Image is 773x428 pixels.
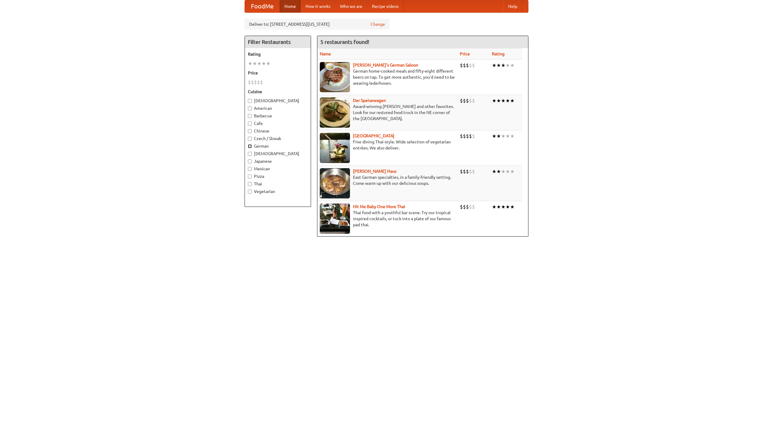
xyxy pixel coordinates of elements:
li: ★ [505,133,510,139]
p: East German specialties, in a family-friendly setting. Come warm up with our delicious soups. [320,174,455,186]
li: $ [472,204,475,210]
label: Chinese [248,128,308,134]
input: [DEMOGRAPHIC_DATA] [248,99,252,103]
li: ★ [505,168,510,175]
li: ★ [496,204,501,210]
li: ★ [510,204,515,210]
label: Czech / Slovak [248,136,308,142]
a: Help [503,0,522,12]
label: [DEMOGRAPHIC_DATA] [248,98,308,104]
label: Cafe [248,120,308,126]
a: Recipe videos [367,0,403,12]
p: Thai food with a youthful bar scene. Try our tropical inspired cocktails, or tuck into a plate of... [320,210,455,228]
li: ★ [252,60,257,67]
label: Thai [248,181,308,187]
li: ★ [510,97,515,104]
li: ★ [496,97,501,104]
li: ★ [505,204,510,210]
li: $ [248,79,251,86]
li: ★ [496,62,501,69]
p: German home-cooked meals and fifty-eight different beers on tap. To get more authentic, you'd nee... [320,68,455,86]
a: [GEOGRAPHIC_DATA] [353,133,394,138]
input: Japanese [248,159,252,163]
li: $ [463,204,466,210]
li: $ [472,168,475,175]
img: esthers.jpg [320,62,350,92]
li: $ [254,79,257,86]
h4: Filter Restaurants [245,36,311,48]
a: Change [370,21,385,27]
a: Who we are [335,0,367,12]
input: [DEMOGRAPHIC_DATA] [248,152,252,156]
li: ★ [257,60,261,67]
p: Fine dining Thai-style. Wide selection of vegetarian entrées. We also deliver. [320,139,455,151]
li: $ [469,133,472,139]
li: ★ [492,168,496,175]
input: German [248,144,252,148]
li: ★ [510,133,515,139]
li: $ [260,79,263,86]
a: [PERSON_NAME] Haus [353,169,396,174]
li: $ [466,168,469,175]
li: $ [466,62,469,69]
li: $ [460,97,463,104]
li: $ [463,97,466,104]
li: $ [463,168,466,175]
li: ★ [492,204,496,210]
li: $ [251,79,254,86]
a: Price [460,51,470,56]
li: $ [257,79,260,86]
label: German [248,143,308,149]
li: $ [463,133,466,139]
li: $ [460,204,463,210]
li: ★ [501,97,505,104]
img: kohlhaus.jpg [320,168,350,198]
ng-pluralize: 5 restaurants found! [320,39,369,45]
li: ★ [266,60,271,67]
li: ★ [501,204,505,210]
li: $ [472,97,475,104]
a: Der Speisewagen [353,98,386,103]
div: Deliver to: [STREET_ADDRESS][US_STATE] [245,19,390,30]
label: Japanese [248,158,308,164]
h5: Rating [248,51,308,57]
input: Czech / Slovak [248,137,252,141]
label: Vegetarian [248,188,308,194]
input: Cafe [248,122,252,126]
label: American [248,105,308,111]
li: $ [460,133,463,139]
label: Pizza [248,173,308,179]
h5: Cuisine [248,89,308,95]
h5: Price [248,70,308,76]
img: speisewagen.jpg [320,97,350,128]
input: Chinese [248,129,252,133]
a: Hit Me Baby One More Thai [353,204,405,209]
a: [PERSON_NAME]'s German Saloon [353,63,418,67]
a: Home [280,0,301,12]
li: ★ [501,133,505,139]
li: $ [469,97,472,104]
li: ★ [510,62,515,69]
input: Barbecue [248,114,252,118]
label: Mexican [248,166,308,172]
p: Award-winning [PERSON_NAME] and other favorites. Look for our restored food truck in the NE corne... [320,103,455,122]
li: $ [463,62,466,69]
a: How it works [301,0,335,12]
input: Pizza [248,175,252,178]
img: babythai.jpg [320,204,350,234]
li: ★ [501,62,505,69]
input: Vegetarian [248,190,252,194]
li: ★ [261,60,266,67]
li: ★ [492,62,496,69]
img: satay.jpg [320,133,350,163]
li: ★ [505,62,510,69]
li: $ [469,62,472,69]
li: ★ [492,97,496,104]
li: ★ [505,97,510,104]
a: Rating [492,51,505,56]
